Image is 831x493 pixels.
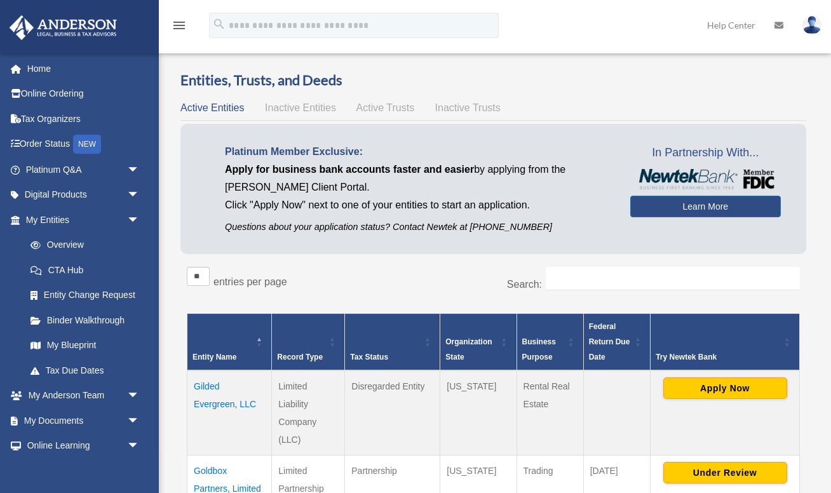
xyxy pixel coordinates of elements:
button: Apply Now [663,377,787,399]
th: Entity Name: Activate to invert sorting [187,314,272,371]
a: Platinum Q&Aarrow_drop_down [9,157,159,182]
span: Tax Status [350,353,388,361]
span: arrow_drop_down [127,207,152,233]
a: Home [9,56,159,81]
a: Overview [18,233,146,258]
td: Limited Liability Company (LLC) [272,370,345,456]
span: Inactive Entities [265,102,336,113]
span: arrow_drop_down [127,408,152,434]
h3: Entities, Trusts, and Deeds [180,71,806,90]
span: Inactive Trusts [435,102,501,113]
p: Platinum Member Exclusive: [225,143,611,161]
i: search [212,17,226,31]
a: My Entitiesarrow_drop_down [9,207,152,233]
a: My Anderson Teamarrow_drop_down [9,383,159,409]
label: Search: [507,279,542,290]
th: Business Purpose: Activate to sort [517,314,583,371]
img: NewtekBankLogoSM.png [637,169,774,189]
th: Federal Return Due Date: Activate to sort [583,314,650,371]
a: Learn More [630,196,781,217]
a: Binder Walkthrough [18,307,152,333]
p: Click "Apply Now" next to one of your entities to start an application. [225,196,611,214]
th: Tax Status: Activate to sort [345,314,440,371]
td: Rental Real Estate [517,370,583,456]
span: arrow_drop_down [127,383,152,409]
img: User Pic [802,16,821,34]
span: Organization State [445,337,492,361]
td: Disregarded Entity [345,370,440,456]
div: NEW [73,135,101,154]
span: Active Entities [180,102,244,113]
button: Under Review [663,462,787,483]
span: arrow_drop_down [127,157,152,183]
div: Try Newtek Bank [656,349,780,365]
i: menu [172,18,187,33]
a: Tax Due Dates [18,358,152,383]
span: Entity Name [193,353,236,361]
span: Apply for business bank accounts faster and easier [225,164,474,175]
span: Business Purpose [522,337,556,361]
span: Federal Return Due Date [589,322,630,361]
th: Try Newtek Bank : Activate to sort [651,314,800,371]
a: Digital Productsarrow_drop_down [9,182,159,208]
span: Record Type [277,353,323,361]
span: arrow_drop_down [127,182,152,208]
a: Tax Organizers [9,106,159,132]
img: Anderson Advisors Platinum Portal [6,15,121,40]
span: Active Trusts [356,102,415,113]
a: CTA Hub [18,257,152,283]
a: Entity Change Request [18,283,152,308]
span: In Partnership With... [630,143,781,163]
td: Gilded Evergreen, LLC [187,370,272,456]
a: Online Learningarrow_drop_down [9,433,159,459]
th: Organization State: Activate to sort [440,314,517,371]
p: Questions about your application status? Contact Newtek at [PHONE_NUMBER] [225,219,611,235]
a: Online Ordering [9,81,159,107]
th: Record Type: Activate to sort [272,314,345,371]
label: entries per page [213,276,287,287]
a: My Blueprint [18,333,152,358]
a: My Documentsarrow_drop_down [9,408,159,433]
span: arrow_drop_down [127,433,152,459]
p: by applying from the [PERSON_NAME] Client Portal. [225,161,611,196]
a: Order StatusNEW [9,132,159,158]
a: menu [172,22,187,33]
td: [US_STATE] [440,370,517,456]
